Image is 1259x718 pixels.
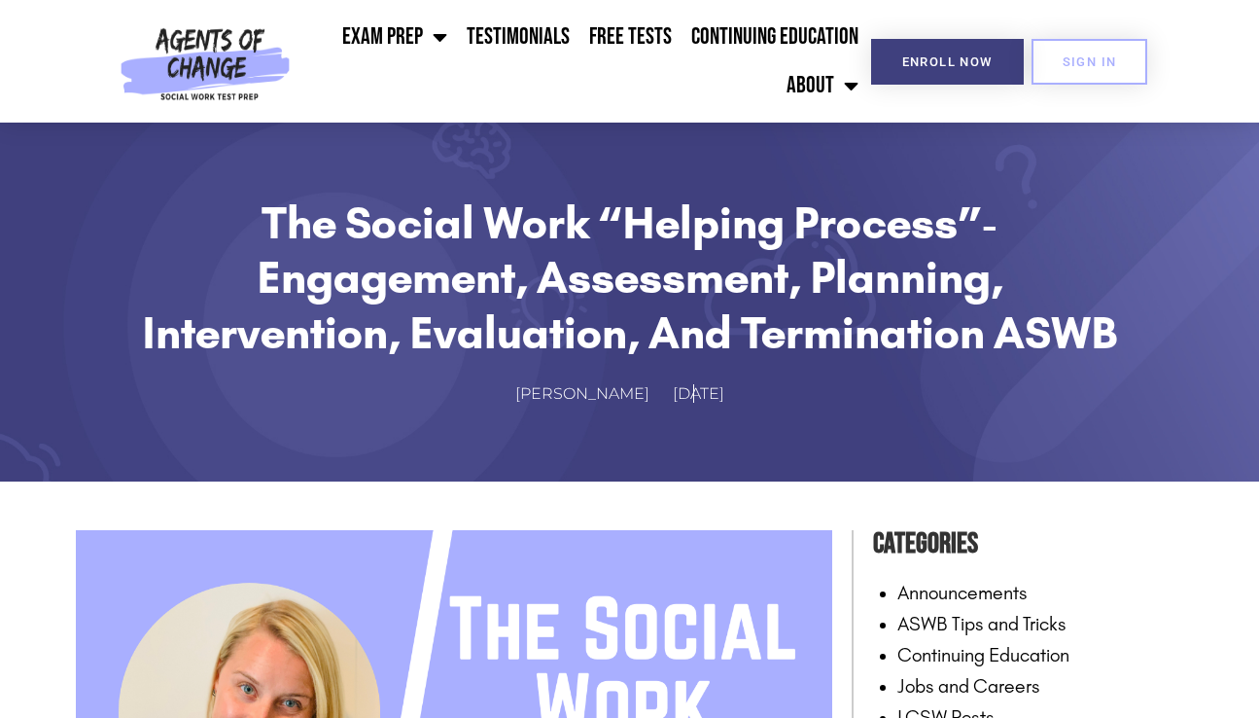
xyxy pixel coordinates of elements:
[682,13,868,61] a: Continuing Education
[897,643,1069,666] a: Continuing Education
[332,13,457,61] a: Exam Prep
[897,612,1067,635] a: ASWB Tips and Tricks
[673,380,744,409] a: [DATE]
[1063,55,1117,68] span: SIGN IN
[777,61,868,110] a: About
[873,521,1184,567] h4: Categories
[298,13,868,110] nav: Menu
[1032,39,1148,85] a: SIGN IN
[515,380,669,409] a: [PERSON_NAME]
[673,384,724,403] time: [DATE]
[124,196,1136,360] h1: The Social Work “Helping Process”- Engagement, Assessment, Planning, Intervention, Evaluation, an...
[902,55,993,68] span: Enroll Now
[897,581,1028,604] a: Announcements
[579,13,682,61] a: Free Tests
[457,13,579,61] a: Testimonials
[897,674,1040,698] a: Jobs and Careers
[515,380,649,409] span: [PERSON_NAME]
[871,39,1024,85] a: Enroll Now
